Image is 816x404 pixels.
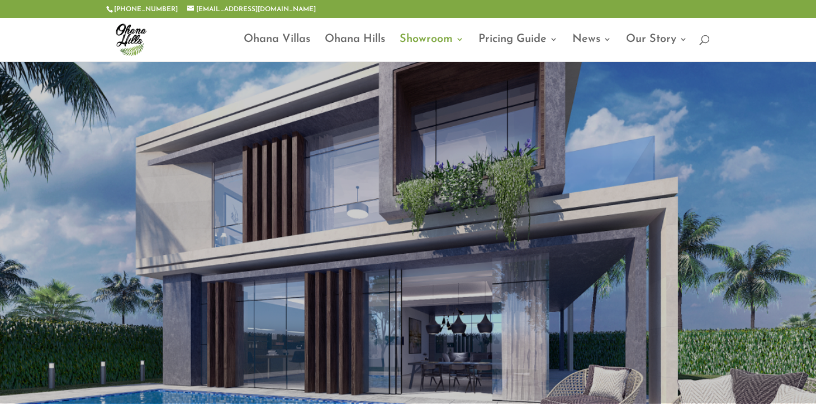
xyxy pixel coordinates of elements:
[187,6,316,13] a: [EMAIL_ADDRESS][DOMAIN_NAME]
[572,35,611,61] a: News
[478,35,558,61] a: Pricing Guide
[626,35,687,61] a: Our Story
[244,35,310,61] a: Ohana Villas
[325,35,385,61] a: Ohana Hills
[400,35,464,61] a: Showroom
[114,6,178,13] a: [PHONE_NUMBER]
[108,17,153,61] img: ohana-hills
